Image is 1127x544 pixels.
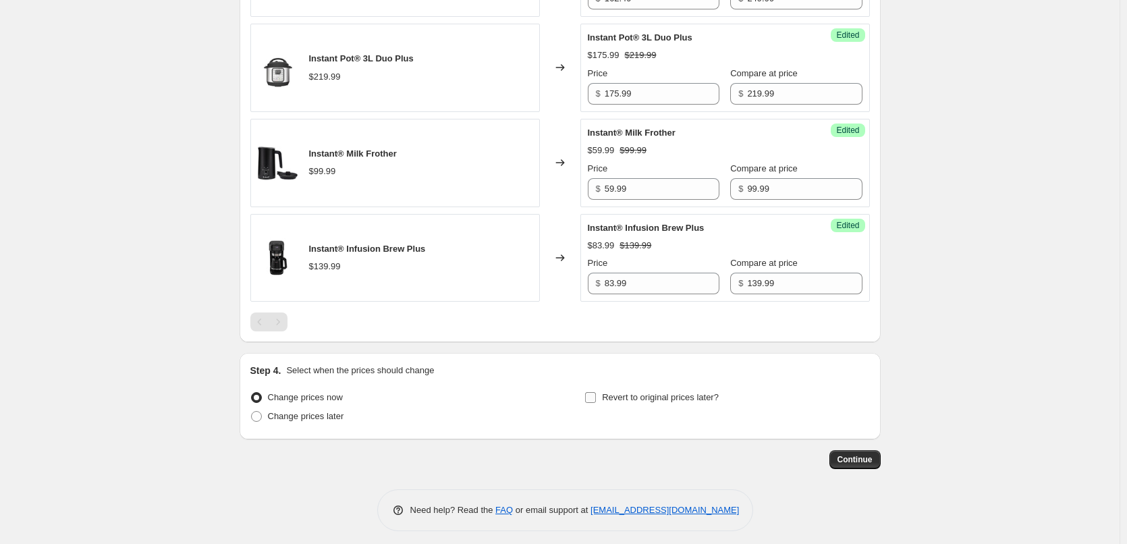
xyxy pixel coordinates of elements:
[309,244,426,254] span: Instant® Infusion Brew Plus
[590,505,739,515] a: [EMAIL_ADDRESS][DOMAIN_NAME]
[588,239,615,252] div: $83.99
[738,278,743,288] span: $
[596,184,601,194] span: $
[495,505,513,515] a: FAQ
[588,223,705,233] span: Instant® Infusion Brew Plus
[309,53,414,63] span: Instant Pot® 3L Duo Plus
[309,70,341,84] div: $219.99
[286,364,434,377] p: Select when the prices should change
[309,165,336,178] div: $99.99
[268,392,343,402] span: Change prices now
[588,258,608,268] span: Price
[620,239,651,252] strike: $139.99
[829,450,881,469] button: Continue
[268,411,344,421] span: Change prices later
[730,258,798,268] span: Compare at price
[258,238,298,278] img: ATF_Tile1_Silo_b5f886d5-db77-4dfd-b3ad-c7c609e0bca0_80x.jpg
[588,32,692,43] span: Instant Pot® 3L Duo Plus
[309,148,397,159] span: Instant® Milk Frother
[588,163,608,173] span: Price
[596,278,601,288] span: $
[596,88,601,99] span: $
[250,364,281,377] h2: Step 4.
[410,505,496,515] span: Need help? Read the
[588,49,620,62] div: $175.99
[730,68,798,78] span: Compare at price
[738,184,743,194] span: $
[837,454,873,465] span: Continue
[620,144,647,157] strike: $99.99
[730,163,798,173] span: Compare at price
[588,128,676,138] span: Instant® Milk Frother
[588,144,615,157] div: $59.99
[625,49,657,62] strike: $219.99
[602,392,719,402] span: Revert to original prices later?
[738,88,743,99] span: $
[513,505,590,515] span: or email support at
[836,220,859,231] span: Edited
[836,30,859,40] span: Edited
[258,142,298,183] img: IB_140-6001-01_Milk-Frother_BTF_Banner_Tile8_8febfb38-4d63-484e-a44d-5d9083132bcf_80x.jpg
[258,47,298,88] img: 5_d95cf6f1-d5bd-4d70-a345-ae8fc31e98aa_80x.webp
[250,312,287,331] nav: Pagination
[309,260,341,273] div: $139.99
[836,125,859,136] span: Edited
[588,68,608,78] span: Price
